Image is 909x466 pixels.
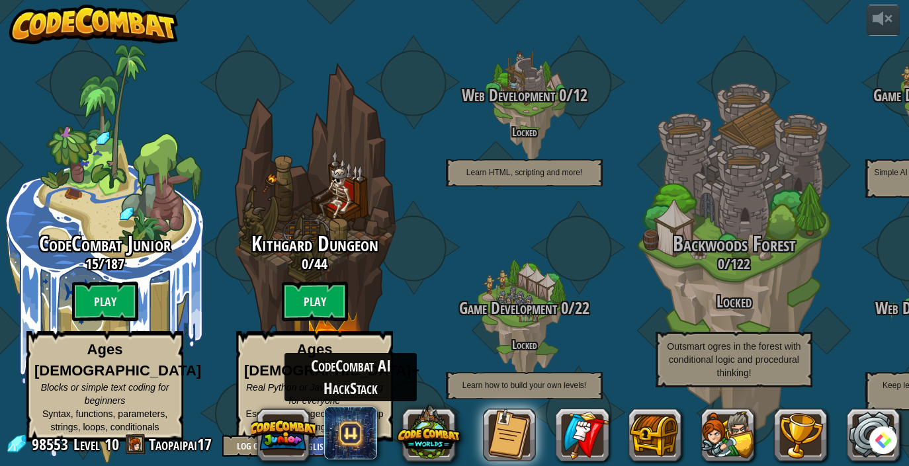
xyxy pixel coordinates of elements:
[419,126,629,138] h4: Locked
[462,381,586,390] span: Learn how to build your own levels!
[246,408,384,432] span: Escape the dungeon and level up your coding skills!
[149,434,216,455] a: Taopaipai17
[466,168,582,177] span: Learn HTML, scripting and more!
[629,256,839,272] h3: /
[867,5,900,36] button: Adjust volume
[222,435,282,457] button: Log Out
[629,293,839,311] h3: Locked
[244,341,419,378] strong: Ages [DEMOGRAPHIC_DATA]+
[667,341,801,378] span: Outsmart ogres in the forest with conditional logic and procedural thinking!
[105,434,119,455] span: 10
[73,434,100,455] span: Level
[105,254,124,274] span: 187
[718,254,724,274] span: 0
[419,87,629,104] h3: /
[210,44,419,463] div: Complete previous world to unlock
[72,282,138,321] btn: Play
[555,84,566,106] span: 0
[282,282,348,321] btn: Play
[314,254,327,274] span: 44
[302,254,308,274] span: 0
[246,382,383,406] span: Real Python or JavaScript coding for everyone
[39,229,171,258] span: CodeCombat Junior
[210,256,419,272] h3: /
[42,408,167,432] span: Syntax, functions, parameters, strings, loops, conditionals
[32,434,72,455] span: 98553
[284,353,417,401] div: CodeCombat AI HackStack
[419,338,629,351] h4: Locked
[730,254,750,274] span: 122
[9,5,179,44] img: CodeCombat - Learn how to code by playing a game
[557,297,568,319] span: 0
[575,297,589,319] span: 22
[34,341,201,378] strong: Ages [DEMOGRAPHIC_DATA]
[419,299,629,317] h3: /
[673,229,796,258] span: Backwoods Forest
[41,382,169,406] span: Blocks or simple text coding for beginners
[573,84,587,106] span: 12
[459,297,557,319] span: Game Development
[462,84,555,106] span: Web Development
[85,254,99,274] span: 15
[251,229,378,258] span: Kithgard Dungeon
